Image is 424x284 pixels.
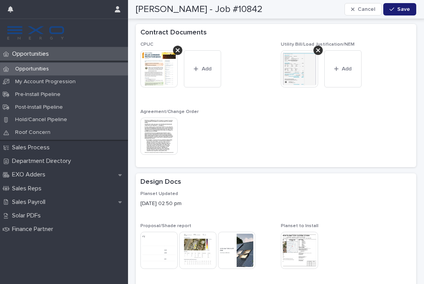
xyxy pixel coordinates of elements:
button: Save [383,3,416,15]
p: Pre-Install Pipeline [9,91,67,98]
p: Roof Concern [9,129,57,136]
p: EXO Adders [9,171,52,178]
p: Hold/Cancel Pipeline [9,116,73,123]
p: Sales Payroll [9,198,52,206]
p: Sales Reps [9,185,48,192]
p: Opportunities [9,50,55,58]
button: Add [184,50,221,87]
p: Finance Partner [9,226,59,233]
p: Post-Install Pipeline [9,104,69,111]
span: Proposal/Shade report [140,224,191,228]
span: Planset to Install [281,224,318,228]
p: Solar PDFs [9,212,47,219]
p: Department Directory [9,157,77,165]
p: [DATE] 02:50 pm [140,200,412,208]
h2: Design Docs [140,178,181,186]
span: Utility Bill/Load Justification/NEM [281,42,355,47]
span: Planset Updated [140,192,178,196]
p: My Account Progression [9,79,82,85]
span: Add [342,66,351,72]
h2: Contract Documents [140,29,207,37]
span: Agreement/Change Order [140,109,199,114]
span: Add [202,66,211,72]
span: CPUC [140,42,153,47]
h2: [PERSON_NAME] - Job #10842 [136,4,263,15]
span: Cancel [358,7,375,12]
button: Cancel [344,3,382,15]
img: FKS5r6ZBThi8E5hshIGi [6,25,65,41]
button: Add [324,50,362,87]
span: Save [397,7,410,12]
p: Sales Process [9,144,56,151]
p: Opportunities [9,66,55,72]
